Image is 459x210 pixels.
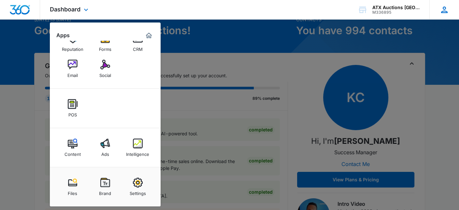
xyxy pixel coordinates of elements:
div: Content [65,148,81,157]
a: POS [60,96,85,121]
div: Email [67,69,78,78]
div: Intelligence [126,148,149,157]
a: Intelligence [125,135,150,160]
h2: Apps [56,32,70,38]
div: account id [372,10,420,15]
div: Social [99,69,111,78]
a: Content [60,135,85,160]
div: Settings [130,187,146,196]
a: Brand [93,174,118,199]
a: Reputation [60,30,85,55]
span: Dashboard [50,6,80,13]
div: Files [68,187,77,196]
div: POS [68,109,77,117]
a: Email [60,56,85,81]
div: account name [372,5,420,10]
div: CRM [133,43,143,52]
div: Brand [99,187,111,196]
div: Ads [101,148,109,157]
a: Marketing 360® Dashboard [144,30,154,41]
a: Files [60,174,85,199]
a: Settings [125,174,150,199]
div: Forms [99,43,111,52]
a: Forms [93,30,118,55]
a: Ads [93,135,118,160]
div: Reputation [62,43,83,52]
a: CRM [125,30,150,55]
a: Social [93,56,118,81]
